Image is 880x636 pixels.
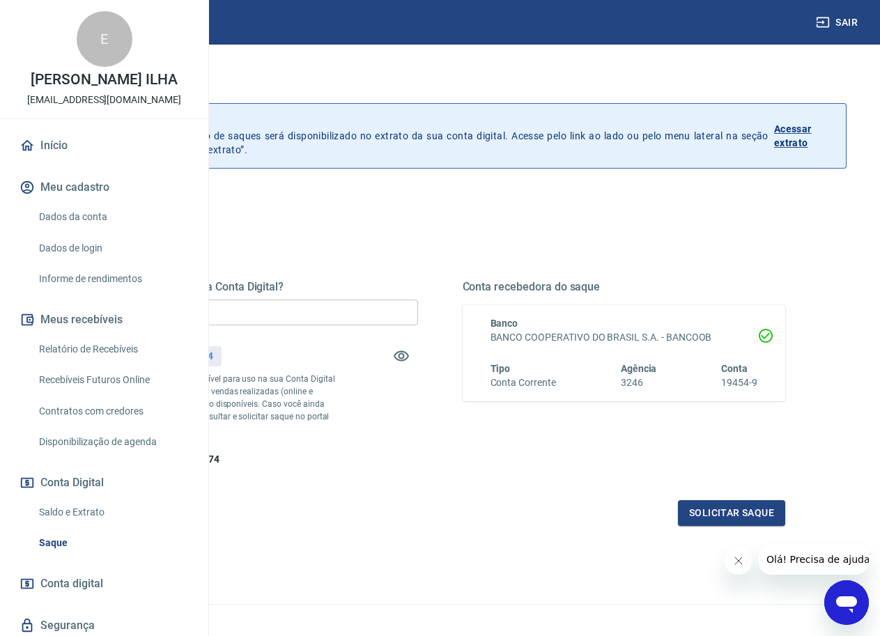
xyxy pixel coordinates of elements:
a: Contratos com credores [33,397,192,426]
a: Disponibilização de agenda [33,428,192,456]
h6: 3246 [621,375,657,390]
a: Recebíveis Futuros Online [33,366,192,394]
h6: Conta Corrente [491,375,556,390]
h5: Quanto deseja sacar da Conta Digital? [95,280,418,294]
a: Relatório de Recebíveis [33,335,192,364]
h6: 19454-9 [721,375,757,390]
button: Sair [813,10,863,36]
a: Informe de rendimentos [33,265,192,293]
a: Conta digital [17,568,192,599]
span: R$ 194,74 [176,453,219,465]
a: Início [17,130,192,161]
div: E [77,11,132,67]
a: Dados de login [33,234,192,263]
iframe: Mensagem da empresa [758,544,869,575]
span: Conta digital [40,574,103,594]
a: Saldo e Extrato [33,498,192,527]
span: Agência [621,363,657,374]
p: R$ 194,74 [169,349,213,364]
h3: Saque [33,72,847,92]
p: *Corresponde ao saldo disponível para uso na sua Conta Digital Vindi. Incluindo os valores das ve... [95,373,337,435]
p: Histórico de saques [75,115,769,129]
p: [PERSON_NAME] ILHA [31,72,178,87]
iframe: Fechar mensagem [725,547,752,575]
span: Olá! Precisa de ajuda? [8,10,117,21]
button: Meu cadastro [17,172,192,203]
button: Solicitar saque [678,500,785,526]
a: Saque [33,529,192,557]
h5: Conta recebedora do saque [463,280,786,294]
p: [EMAIL_ADDRESS][DOMAIN_NAME] [27,93,181,107]
a: Dados da conta [33,203,192,231]
span: Conta [721,363,748,374]
p: Acessar extrato [774,122,835,150]
button: Conta Digital [17,467,192,498]
button: Meus recebíveis [17,304,192,335]
span: Banco [491,318,518,329]
p: 2025 © [33,616,847,630]
a: Acessar extrato [774,115,835,157]
span: Tipo [491,363,511,374]
p: A partir de agora, o histórico de saques será disponibilizado no extrato da sua conta digital. Ac... [75,115,769,157]
h6: BANCO COOPERATIVO DO BRASIL S.A. - BANCOOB [491,330,758,345]
iframe: Botão para abrir a janela de mensagens [824,580,869,625]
